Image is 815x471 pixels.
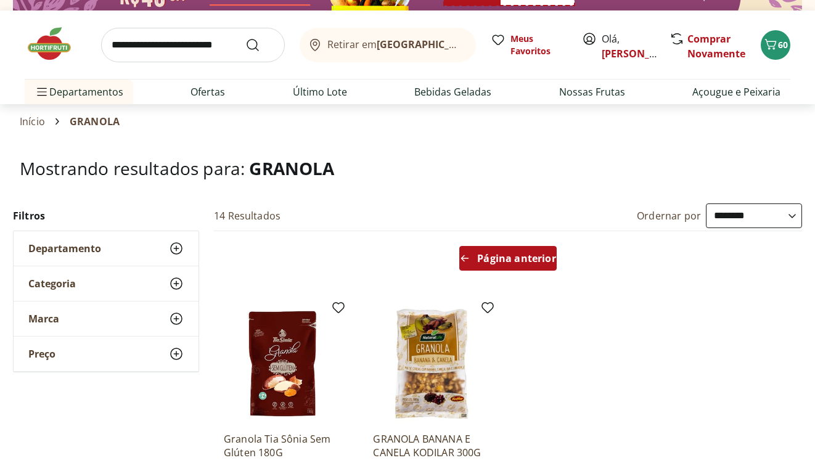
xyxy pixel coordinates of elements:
a: GRANOLA BANANA E CANELA KODILAR 300G [373,432,490,459]
button: Menu [35,77,49,107]
button: Submit Search [245,38,275,52]
span: Departamentos [35,77,123,107]
span: GRANOLA [249,157,334,180]
img: Hortifruti [25,25,86,62]
span: 60 [778,39,788,51]
button: Marca [14,301,199,336]
span: Categoria [28,277,76,290]
span: Olá, [602,31,657,61]
b: [GEOGRAPHIC_DATA]/[GEOGRAPHIC_DATA] [377,38,584,51]
button: Categoria [14,266,199,301]
span: GRANOLA [70,116,120,127]
h1: Mostrando resultados para: [20,158,795,178]
a: Comprar Novamente [687,32,745,60]
img: Granola Tia Sônia Sem Glúten 180G [224,305,341,422]
a: Ofertas [190,84,225,99]
a: Granola Tia Sônia Sem Glúten 180G [224,432,341,459]
a: Açougue e Peixaria [692,84,780,99]
h2: Filtros [13,203,199,228]
img: GRANOLA BANANA E CANELA KODILAR 300G [373,305,490,422]
label: Ordernar por [637,209,701,223]
a: [PERSON_NAME] [602,47,682,60]
span: Retirar em [327,39,464,50]
span: Departamento [28,242,101,255]
span: Marca [28,313,59,325]
a: Página anterior [459,246,556,276]
input: search [101,28,285,62]
button: Preço [14,337,199,371]
a: Último Lote [293,84,347,99]
a: Bebidas Geladas [414,84,491,99]
span: Página anterior [477,253,555,263]
svg: Arrow Left icon [460,253,470,263]
a: Início [20,116,45,127]
a: Nossas Frutas [559,84,625,99]
a: Meus Favoritos [491,33,567,57]
button: Carrinho [761,30,790,60]
span: Meus Favoritos [510,33,567,57]
h2: 14 Resultados [214,209,281,223]
button: Retirar em[GEOGRAPHIC_DATA]/[GEOGRAPHIC_DATA] [300,28,476,62]
span: Preço [28,348,55,360]
button: Departamento [14,231,199,266]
